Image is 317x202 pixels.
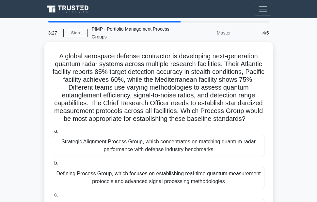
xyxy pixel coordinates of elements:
span: a. [54,128,58,134]
div: Strategic Alignment Process Group, which concentrates on matching quantum radar performance with ... [53,135,264,156]
button: Toggle navigation [254,3,272,16]
div: PfMP - Portfolio Management Process Groups [88,22,178,43]
div: 3:27 [44,26,63,39]
h5: A global aerospace defense contractor is developing next-generation quantum radar systems across ... [52,52,265,123]
div: Master [178,26,235,39]
div: Defining Process Group, which focuses on establishing real-time quantum measurement protocols and... [53,167,264,188]
span: c. [54,192,58,197]
span: b. [54,160,58,166]
div: 4/5 [235,26,273,39]
a: Stop [63,29,88,37]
